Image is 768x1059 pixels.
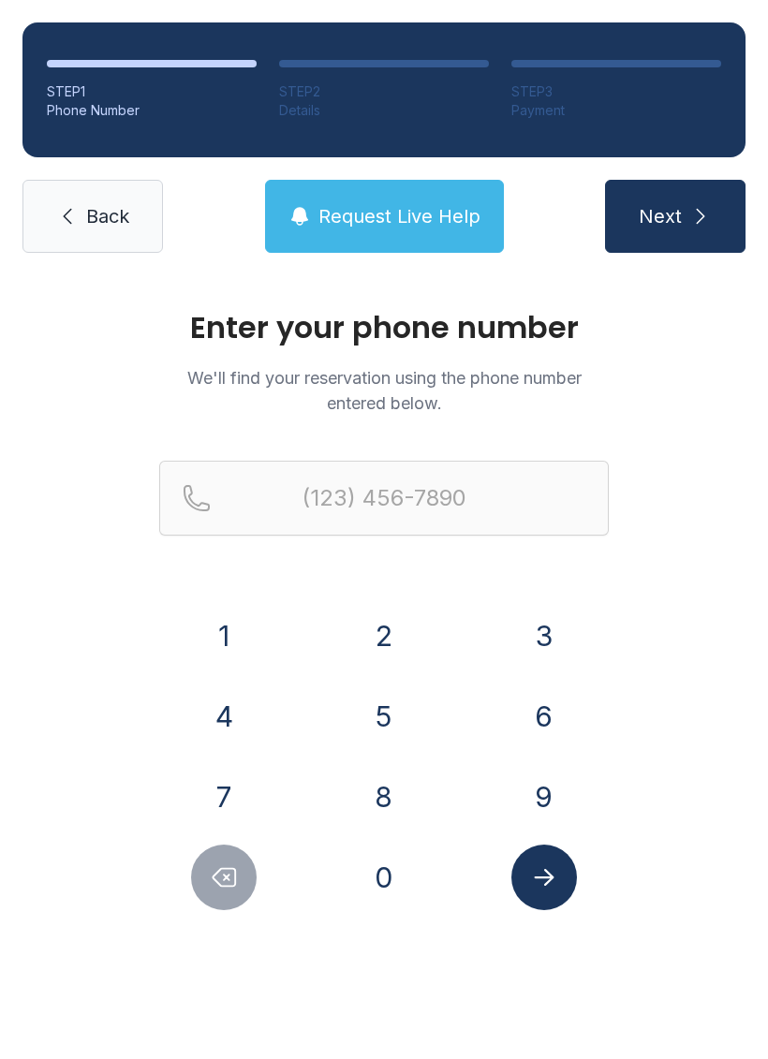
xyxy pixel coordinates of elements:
[159,365,609,416] p: We'll find your reservation using the phone number entered below.
[191,845,257,910] button: Delete number
[318,203,480,229] span: Request Live Help
[511,684,577,749] button: 6
[639,203,682,229] span: Next
[351,603,417,669] button: 2
[511,101,721,120] div: Payment
[159,313,609,343] h1: Enter your phone number
[511,764,577,830] button: 9
[351,845,417,910] button: 0
[47,82,257,101] div: STEP 1
[351,764,417,830] button: 8
[511,845,577,910] button: Submit lookup form
[191,684,257,749] button: 4
[511,82,721,101] div: STEP 3
[191,764,257,830] button: 7
[47,101,257,120] div: Phone Number
[279,82,489,101] div: STEP 2
[351,684,417,749] button: 5
[191,603,257,669] button: 1
[511,603,577,669] button: 3
[159,461,609,536] input: Reservation phone number
[86,203,129,229] span: Back
[279,101,489,120] div: Details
